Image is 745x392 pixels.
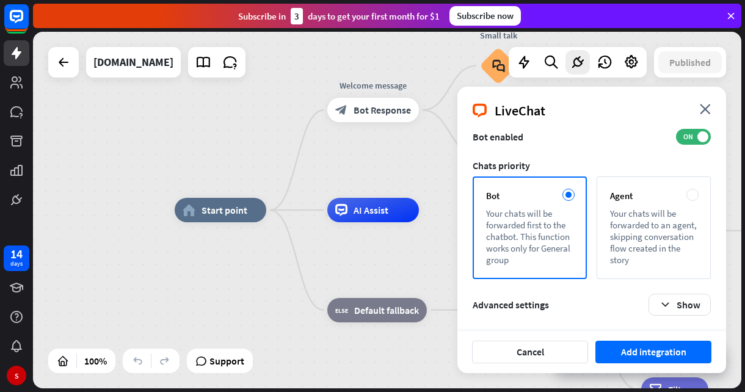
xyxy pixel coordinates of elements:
[658,51,722,73] button: Published
[473,294,711,316] summary: Advanced settings Show
[700,104,711,114] i: close
[492,59,505,73] i: block_faq
[209,351,244,371] span: Support
[10,249,23,260] div: 14
[610,208,697,266] div: Your chats will be forwarded to an agent, skipping conversation flow created in the story
[473,159,711,172] div: Chats priority
[318,79,428,92] div: Welcome message
[10,5,46,42] button: Open LiveChat chat widget
[486,208,573,266] div: Your chats will be forwarded first to the chatbot. This function works only for General group
[449,6,521,26] div: Subscribe now
[81,351,111,371] div: 100%
[93,47,173,78] div: threads.com
[183,204,195,216] i: home_2
[473,299,549,311] span: Advanced settings
[495,102,545,119] span: LiveChat
[595,341,711,363] button: Add integration
[238,8,440,24] div: Subscribe in days to get your first month for $1
[202,204,247,216] span: Start point
[610,190,697,201] div: Agent
[471,29,526,42] div: Small talk
[7,366,26,385] div: S
[335,104,347,116] i: block_bot_response
[354,104,411,116] span: Bot Response
[649,294,711,316] button: Show
[335,304,348,316] i: block_fallback
[473,131,523,143] span: Bot enabled
[4,245,29,271] a: 14 days
[486,190,573,201] div: Bot
[472,341,588,363] button: Cancel
[354,204,388,216] span: AI Assist
[354,304,419,316] span: Default fallback
[291,8,303,24] div: 3
[678,132,697,142] span: ON
[10,260,23,268] div: days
